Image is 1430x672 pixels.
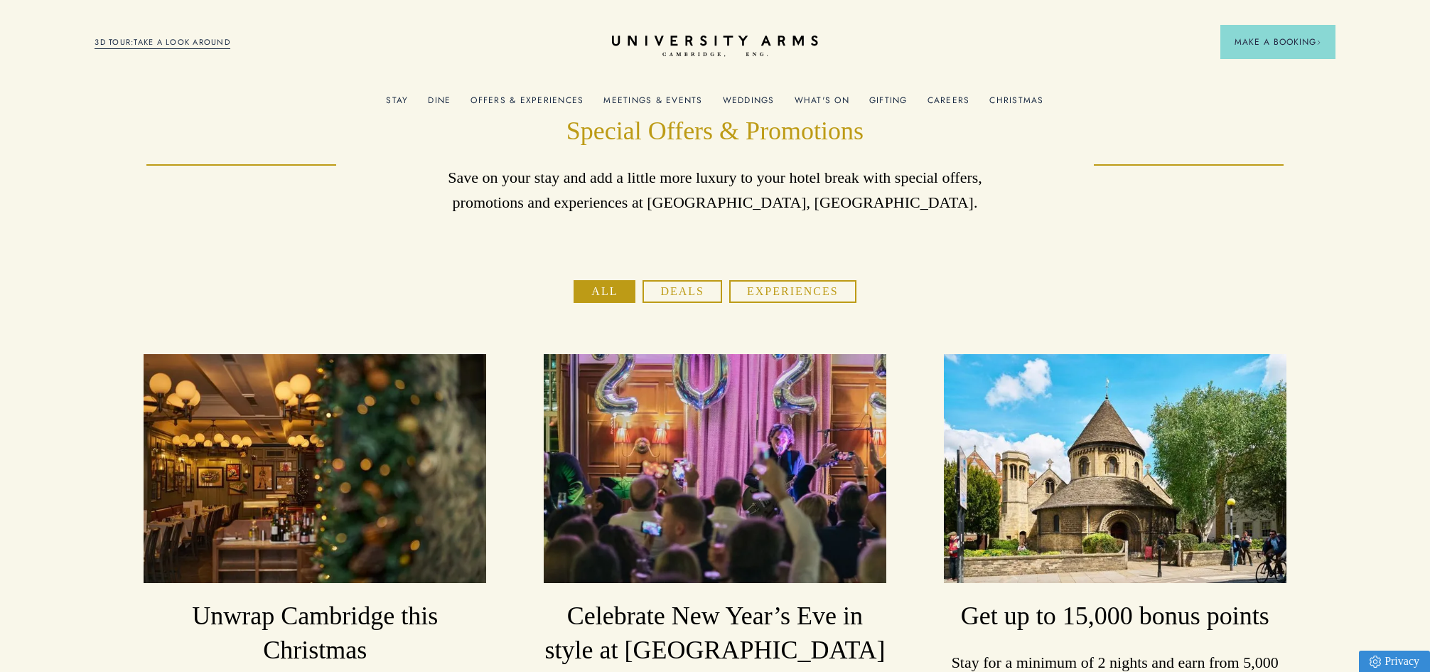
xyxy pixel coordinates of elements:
h3: Unwrap Cambridge this Christmas [144,599,486,668]
img: image-a169143ac3192f8fe22129d7686b8569f7c1e8bc-2500x1667-jpg [944,354,1286,582]
a: Christmas [989,95,1043,114]
a: Offers & Experiences [471,95,584,114]
h1: Special Offers & Promotions [431,114,999,149]
a: What's On [795,95,849,114]
a: Careers [928,95,970,114]
span: Make a Booking [1235,36,1321,48]
img: Privacy [1370,656,1381,668]
button: All [574,280,635,303]
h3: Get up to 15,000 bonus points [944,599,1286,634]
a: Stay [386,95,408,114]
a: Gifting [869,95,908,114]
p: Save on your stay and add a little more luxury to your hotel break with special offers, promotion... [431,165,999,215]
a: Meetings & Events [603,95,702,114]
button: Make a BookingArrow icon [1220,25,1335,59]
img: Arrow icon [1316,40,1321,45]
button: Deals [643,280,722,303]
a: 3D TOUR:TAKE A LOOK AROUND [95,36,230,49]
a: Dine [428,95,451,114]
a: Weddings [723,95,775,114]
button: Experiences [729,280,856,303]
img: image-8c003cf989d0ef1515925c9ae6c58a0350393050-2500x1667-jpg [144,354,486,582]
a: Home [612,36,818,58]
a: Privacy [1359,651,1430,672]
img: image-fddc88d203c45d2326e546908768e6db70505757-2160x1440-jpg [544,354,886,582]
